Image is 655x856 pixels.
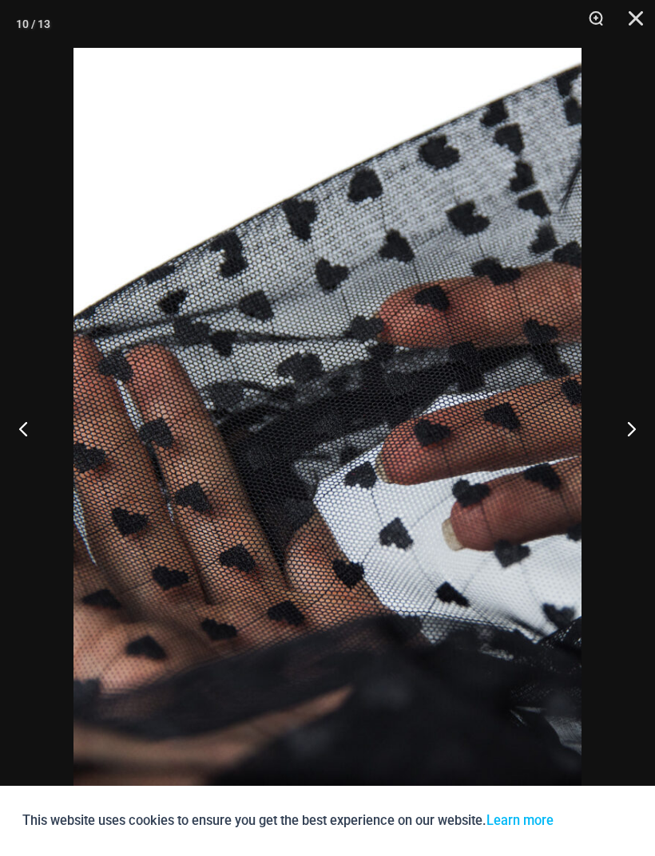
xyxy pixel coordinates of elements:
[16,12,50,36] div: 10 / 13
[595,389,655,468] button: Next
[22,810,554,831] p: This website uses cookies to ensure you get the best experience on our website.
[566,802,633,840] button: Accept
[73,48,582,808] img: Delta Black Hearts 5612 Dress 185
[486,813,554,828] a: Learn more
